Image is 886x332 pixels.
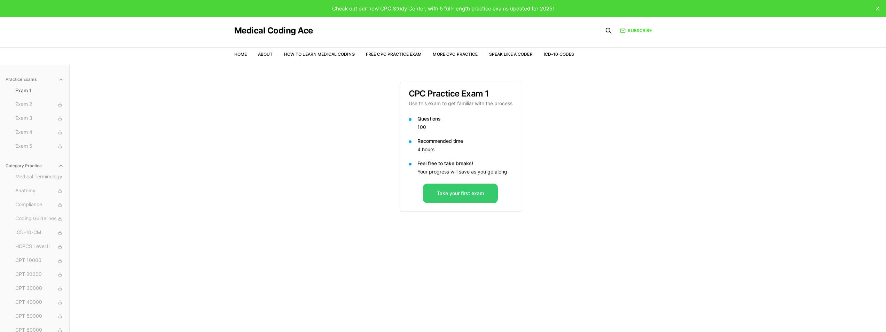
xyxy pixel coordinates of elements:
[417,146,512,153] p: 4 hours
[13,127,66,138] button: Exam 4
[417,160,512,167] p: Feel free to take breaks!
[3,160,66,171] button: Category Practice
[3,74,66,85] button: Practice Exams
[13,141,66,152] button: Exam 5
[409,100,512,107] p: Use this exam to get familiar with the process
[417,138,512,145] p: Recommended time
[15,87,64,94] span: Exam 1
[13,297,66,308] button: CPT 40000
[15,285,64,292] span: CPT 30000
[15,101,64,108] span: Exam 2
[423,184,498,203] button: Take your first exam
[366,52,422,57] a: Free CPC Practice Exam
[13,213,66,224] button: Coding Guidelines
[417,124,512,131] p: 100
[15,271,64,278] span: CPT 20000
[544,52,574,57] a: ICD-10 Codes
[15,229,64,237] span: ICD-10-CM
[15,312,64,320] span: CPT 50000
[234,52,247,57] a: Home
[15,201,64,209] span: Compliance
[409,90,512,98] h3: CPC Practice Exam 1
[13,241,66,252] button: HCPCS Level II
[15,142,64,150] span: Exam 5
[433,52,478,57] a: More CPC Practice
[417,115,512,122] p: Questions
[13,255,66,266] button: CPT 10000
[234,26,313,35] a: Medical Coding Ace
[620,28,652,34] a: Subscribe
[489,52,533,57] a: Speak Like a Coder
[13,99,66,110] button: Exam 2
[13,113,66,124] button: Exam 3
[13,199,66,210] button: Compliance
[13,269,66,280] button: CPT 20000
[284,52,355,57] a: How to Learn Medical Coding
[872,3,883,14] button: close
[15,215,64,223] span: Coding Guidelines
[13,185,66,196] button: Anatomy
[13,85,66,96] button: Exam 1
[15,299,64,306] span: CPT 40000
[13,171,66,183] button: Medical Terminology
[15,257,64,264] span: CPT 10000
[13,283,66,294] button: CPT 30000
[15,129,64,136] span: Exam 4
[15,115,64,122] span: Exam 3
[417,168,512,175] p: Your progress will save as you go along
[332,5,554,12] span: Check out our new CPC Study Center, with 5 full-length practice exams updated for 2025!
[15,173,64,181] span: Medical Terminology
[15,243,64,250] span: HCPCS Level II
[15,187,64,195] span: Anatomy
[258,52,273,57] a: About
[13,227,66,238] button: ICD-10-CM
[13,311,66,322] button: CPT 50000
